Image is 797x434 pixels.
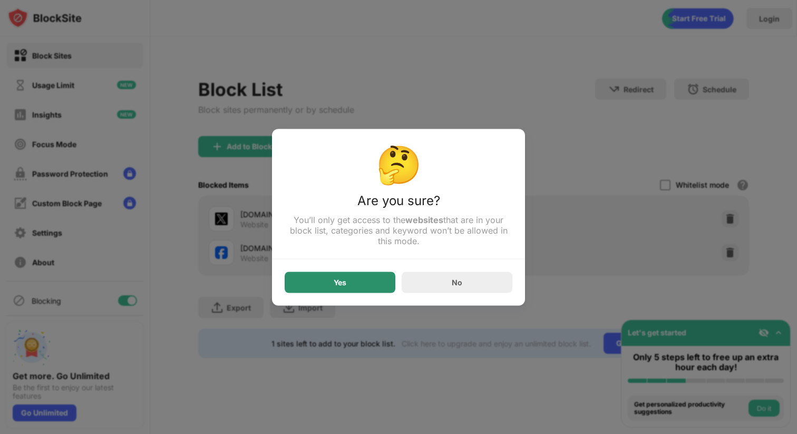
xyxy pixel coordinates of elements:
div: No [452,278,462,287]
strong: websites [405,214,443,225]
div: 🤔 [285,141,512,186]
div: You’ll only get access to the that are in your block list, categories and keyword won’t be allowe... [285,214,512,246]
div: Yes [334,278,346,286]
div: Are you sure? [285,192,512,214]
